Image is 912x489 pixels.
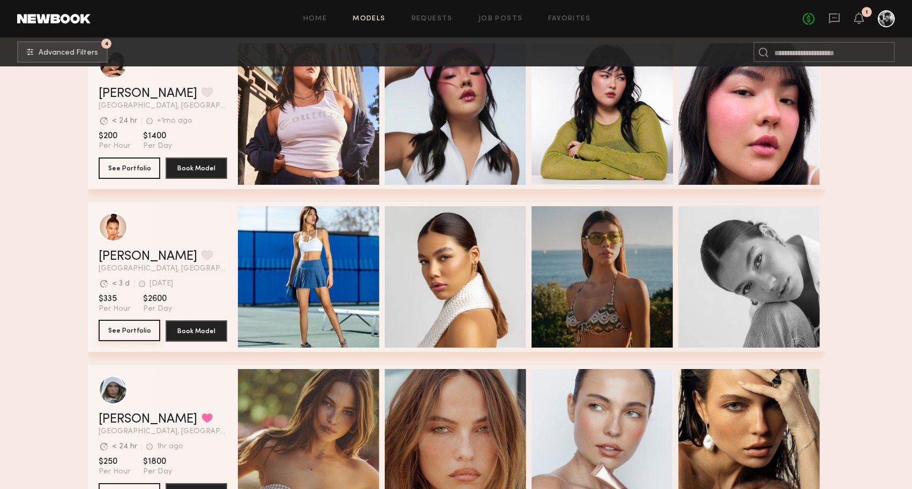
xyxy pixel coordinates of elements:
[865,10,868,16] div: 1
[143,456,172,467] span: $1800
[17,41,108,63] button: 4Advanced Filters
[149,280,173,288] div: [DATE]
[39,49,98,57] span: Advanced Filters
[99,320,160,341] button: See Portfolio
[143,131,172,141] span: $1400
[479,16,523,22] a: Job Posts
[99,250,197,263] a: [PERSON_NAME]
[99,265,227,273] span: [GEOGRAPHIC_DATA], [GEOGRAPHIC_DATA]
[99,456,130,467] span: $250
[99,294,130,304] span: $335
[166,157,227,179] button: Book Model
[99,157,160,179] button: See Portfolio
[412,16,453,22] a: Requests
[143,467,172,477] span: Per Day
[303,16,327,22] a: Home
[112,117,137,125] div: < 24 hr
[353,16,385,22] a: Models
[157,117,192,125] div: +1mo ago
[112,280,130,288] div: < 3 d
[548,16,590,22] a: Favorites
[99,141,130,151] span: Per Hour
[99,428,227,435] span: [GEOGRAPHIC_DATA], [GEOGRAPHIC_DATA]
[99,87,197,100] a: [PERSON_NAME]
[99,304,130,314] span: Per Hour
[99,467,130,477] span: Per Hour
[143,141,172,151] span: Per Day
[99,131,130,141] span: $200
[99,102,227,110] span: [GEOGRAPHIC_DATA], [GEOGRAPHIC_DATA]
[157,443,183,450] div: 1hr ago
[99,413,197,426] a: [PERSON_NAME]
[112,443,137,450] div: < 24 hr
[104,41,109,46] span: 4
[166,320,227,342] button: Book Model
[143,294,172,304] span: $2600
[99,320,160,342] a: See Portfolio
[143,304,172,314] span: Per Day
